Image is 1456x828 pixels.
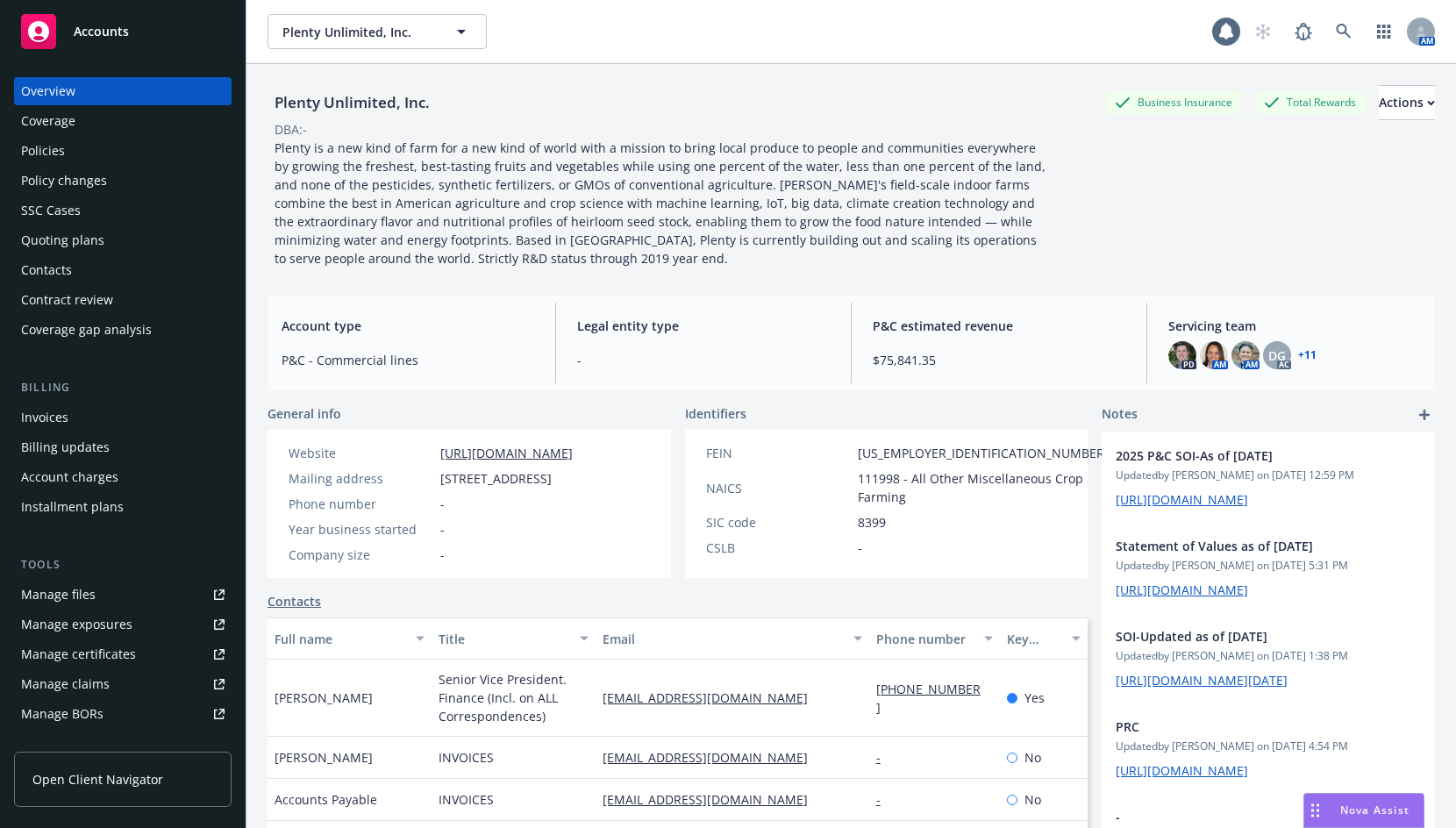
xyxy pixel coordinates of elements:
[14,7,232,56] a: Accounts
[14,167,232,195] a: Policy changes
[1007,630,1061,648] div: Key contact
[21,493,124,521] div: Installment plans
[1106,91,1241,113] div: Business Insurance
[21,107,75,135] div: Coverage
[1116,446,1375,465] span: 2025 P&C SOI-As of [DATE]
[1255,91,1365,113] div: Total Rewards
[603,689,822,706] a: [EMAIL_ADDRESS][DOMAIN_NAME]
[14,379,232,396] div: Billing
[21,256,72,284] div: Contacts
[275,748,373,767] span: [PERSON_NAME]
[275,139,1049,267] span: Plenty is a new kind of farm for a new kind of world with a mission to bring local produce to peo...
[21,581,96,609] div: Manage files
[275,790,377,809] span: Accounts Payable
[1116,717,1375,736] span: PRC
[1231,341,1260,369] img: photo
[1379,86,1435,119] div: Actions
[858,444,1109,462] span: [US_EMPLOYER_IDENTIFICATION_NUMBER]
[14,226,232,254] a: Quoting plans
[21,730,154,758] div: Summary of insurance
[14,556,232,574] div: Tools
[1326,14,1361,49] a: Search
[14,196,232,225] a: SSC Cases
[603,630,843,648] div: Email
[858,469,1109,506] span: 111998 - All Other Miscellaneous Crop Farming
[282,317,534,335] span: Account type
[14,463,232,491] a: Account charges
[14,316,232,344] a: Coverage gap analysis
[275,120,307,139] div: DBA: -
[14,581,232,609] a: Manage files
[14,610,232,639] a: Manage exposures
[268,404,341,423] span: General info
[21,433,110,461] div: Billing updates
[14,433,232,461] a: Billing updates
[873,317,1125,335] span: P&C estimated revenue
[21,167,107,195] div: Policy changes
[14,107,232,135] a: Coverage
[706,444,851,462] div: FEIN
[439,630,569,648] div: Title
[21,77,75,105] div: Overview
[577,351,830,369] span: -
[268,14,487,49] button: Plenty Unlimited, Inc.
[282,351,534,369] span: P&C - Commercial lines
[1116,558,1421,574] span: Updated by [PERSON_NAME] on [DATE] 5:31 PM
[275,689,373,707] span: [PERSON_NAME]
[1024,748,1041,767] span: No
[1116,808,1375,826] span: -
[14,730,232,758] a: Summary of insurance
[1414,404,1435,425] a: add
[1102,613,1435,703] div: SOI-Updated as of [DATE]Updatedby [PERSON_NAME] on [DATE] 1:38 PM[URL][DOMAIN_NAME][DATE]
[1340,803,1410,817] span: Nova Assist
[603,749,822,766] a: [EMAIL_ADDRESS][DOMAIN_NAME]
[1286,14,1321,49] a: Report a Bug
[1298,350,1317,360] a: +11
[1102,703,1435,794] div: PRCUpdatedby [PERSON_NAME] on [DATE] 4:54 PM[URL][DOMAIN_NAME]
[1116,648,1421,664] span: Updated by [PERSON_NAME] on [DATE] 1:38 PM
[440,445,573,461] a: [URL][DOMAIN_NAME]
[1303,793,1424,828] button: Nova Assist
[1200,341,1228,369] img: photo
[596,617,869,660] button: Email
[21,286,113,314] div: Contract review
[1116,672,1288,689] a: [URL][DOMAIN_NAME][DATE]
[289,520,433,539] div: Year business started
[1168,341,1196,369] img: photo
[706,479,851,497] div: NAICS
[14,403,232,432] a: Invoices
[685,404,746,423] span: Identifiers
[1000,617,1088,660] button: Key contact
[1245,14,1281,49] a: Start snowing
[1304,794,1326,827] div: Drag to move
[1379,85,1435,120] button: Actions
[1102,523,1435,613] div: Statement of Values as of [DATE]Updatedby [PERSON_NAME] on [DATE] 5:31 PM[URL][DOMAIN_NAME]
[858,539,862,557] span: -
[876,681,981,716] a: [PHONE_NUMBER]
[439,670,589,725] span: Senior Vice President. Finance (Incl. on ALL Correspondences)
[1268,346,1286,365] span: DG
[873,351,1125,369] span: $75,841.35
[440,495,445,513] span: -
[289,495,433,513] div: Phone number
[440,469,552,488] span: [STREET_ADDRESS]
[1116,491,1248,508] a: [URL][DOMAIN_NAME]
[14,670,232,698] a: Manage claims
[440,520,445,539] span: -
[282,23,434,41] span: Plenty Unlimited, Inc.
[14,640,232,668] a: Manage certificates
[275,630,405,648] div: Full name
[14,137,232,165] a: Policies
[440,546,445,564] span: -
[1116,627,1375,646] span: SOI-Updated as of [DATE]
[1102,432,1435,523] div: 2025 P&C SOI-As of [DATE]Updatedby [PERSON_NAME] on [DATE] 12:59 PM[URL][DOMAIN_NAME]
[14,700,232,728] a: Manage BORs
[21,226,104,254] div: Quoting plans
[268,617,432,660] button: Full name
[706,513,851,532] div: SIC code
[21,137,65,165] div: Policies
[1024,790,1041,809] span: No
[439,748,494,767] span: INVOICES
[21,403,68,432] div: Invoices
